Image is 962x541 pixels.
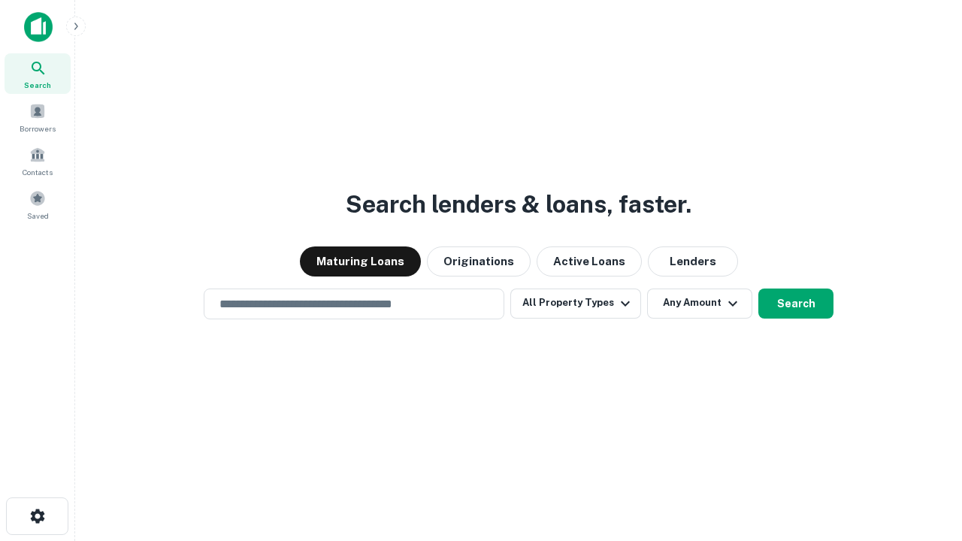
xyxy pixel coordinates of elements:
[24,12,53,42] img: capitalize-icon.png
[758,289,833,319] button: Search
[300,246,421,277] button: Maturing Loans
[27,210,49,222] span: Saved
[24,79,51,91] span: Search
[5,97,71,138] a: Borrowers
[23,166,53,178] span: Contacts
[537,246,642,277] button: Active Loans
[20,122,56,134] span: Borrowers
[346,186,691,222] h3: Search lenders & loans, faster.
[510,289,641,319] button: All Property Types
[5,184,71,225] a: Saved
[5,53,71,94] a: Search
[648,246,738,277] button: Lenders
[647,289,752,319] button: Any Amount
[887,421,962,493] iframe: Chat Widget
[427,246,531,277] button: Originations
[5,141,71,181] a: Contacts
